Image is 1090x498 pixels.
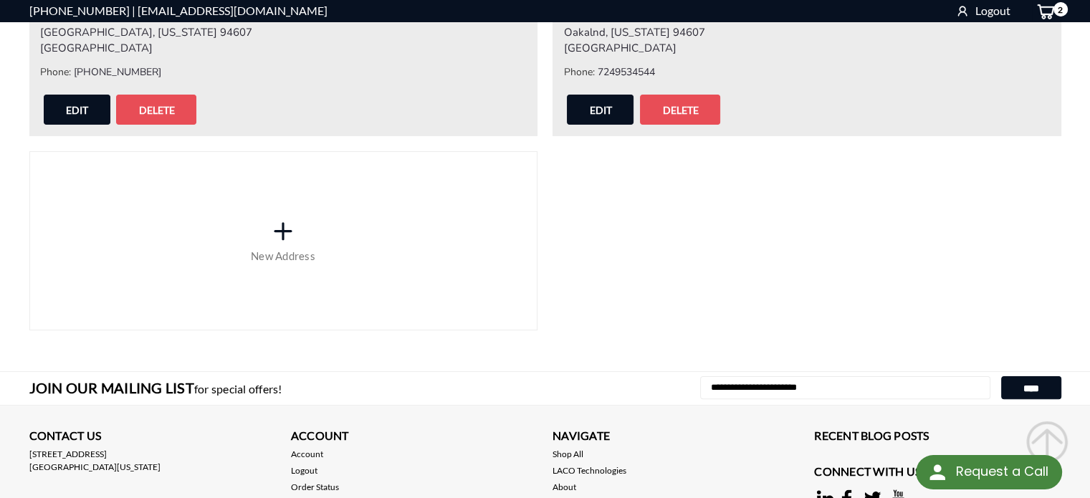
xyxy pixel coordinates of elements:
address: [STREET_ADDRESS] [GEOGRAPHIC_DATA][US_STATE] [29,448,276,474]
a: Shop All [553,448,583,461]
div: Request a Call [955,455,1048,488]
button: Delete [116,95,196,125]
span: + [272,206,294,255]
h3: Recent Blog Posts [814,427,1061,448]
img: round button [926,461,949,484]
span: 2 [1053,2,1068,16]
svg: account [955,2,970,16]
h3: Connect with Us [814,463,1061,484]
li: [GEOGRAPHIC_DATA], [US_STATE] 94607 [40,24,527,41]
a: About [553,481,576,494]
h3: Contact Us [29,427,276,448]
li: [GEOGRAPHIC_DATA] [563,40,1050,57]
div: Scroll Back to Top [1026,421,1069,464]
li: Oakalnd, [US_STATE] 94607 [563,24,1050,41]
dd: 7249534544 [597,64,654,80]
a: Edit [567,95,634,125]
a: Order Status [291,481,339,494]
a: Account [291,448,323,461]
h3: Account [291,427,537,448]
h3: Join Our Mailing List [29,372,290,405]
a: + New Address [29,151,537,330]
a: Logout [291,464,317,477]
dt: Phone: [563,64,594,80]
span: for special offers! [194,382,282,396]
h3: Navigate [553,427,799,448]
div: Request a Call [916,455,1062,489]
li: [GEOGRAPHIC_DATA] [40,40,527,57]
dt: Phone: [40,64,71,80]
svg: submit [1026,421,1069,464]
button: Delete [640,95,720,125]
dd: [PHONE_NUMBER] [74,64,161,80]
a: Edit [44,95,110,125]
a: cart-preview-dropdown [1025,1,1061,21]
h5: New Address [251,249,315,265]
a: LACO Technologies [553,464,626,477]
